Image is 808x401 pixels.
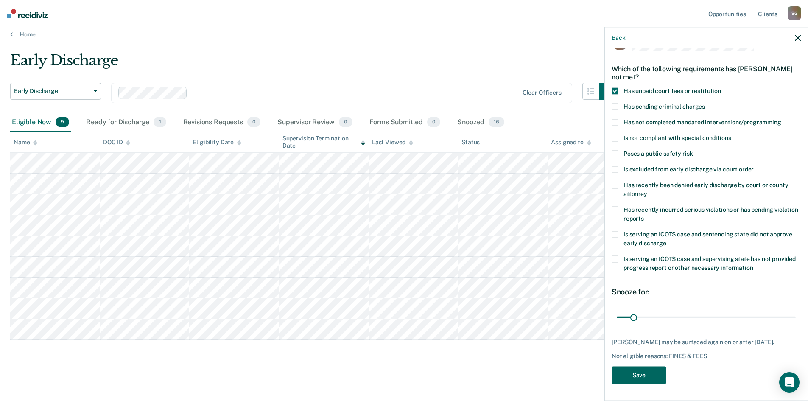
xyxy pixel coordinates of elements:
div: Which of the following requirements has [PERSON_NAME] not met? [612,58,801,87]
div: Last Viewed [372,139,413,146]
span: 1 [154,117,166,128]
div: Eligibility Date [193,139,241,146]
span: Is serving an ICOTS case and sentencing state did not approve early discharge [623,230,792,246]
span: Has unpaid court fees or restitution [623,87,721,94]
span: 0 [339,117,352,128]
div: DOC ID [103,139,130,146]
div: Revisions Requests [182,113,262,132]
div: [PERSON_NAME] may be surfaced again on or after [DATE]. [612,338,801,345]
div: Status [461,139,480,146]
span: Has recently been denied early discharge by court or county attorney [623,181,788,197]
div: Snoozed [456,113,506,132]
span: Has pending criminal charges [623,103,705,109]
div: Not eligible reasons: FINES & FEES [612,353,801,360]
span: Early Discharge [14,87,90,95]
div: Supervision Termination Date [282,135,365,149]
span: 0 [247,117,260,128]
span: Is excluded from early discharge via court order [623,165,754,172]
div: Snooze for: [612,287,801,296]
div: Early Discharge [10,52,616,76]
span: 0 [427,117,440,128]
div: Open Intercom Messenger [779,372,800,393]
div: Name [14,139,37,146]
span: Is serving an ICOTS case and supervising state has not provided progress report or other necessar... [623,255,796,271]
div: S G [788,6,801,20]
a: Home [10,31,798,38]
button: Save [612,366,666,384]
div: Assigned to [551,139,591,146]
span: Has not completed mandated interventions/programming [623,118,781,125]
div: Supervisor Review [276,113,354,132]
button: Back [612,34,625,41]
div: Ready for Discharge [84,113,168,132]
span: Poses a public safety risk [623,150,693,157]
span: Is not compliant with special conditions [623,134,731,141]
div: Forms Submitted [368,113,442,132]
span: Has recently incurred serious violations or has pending violation reports [623,206,798,222]
div: Clear officers [523,89,562,96]
div: Eligible Now [10,113,71,132]
span: 9 [56,117,69,128]
span: 16 [489,117,504,128]
img: Recidiviz [7,9,48,18]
